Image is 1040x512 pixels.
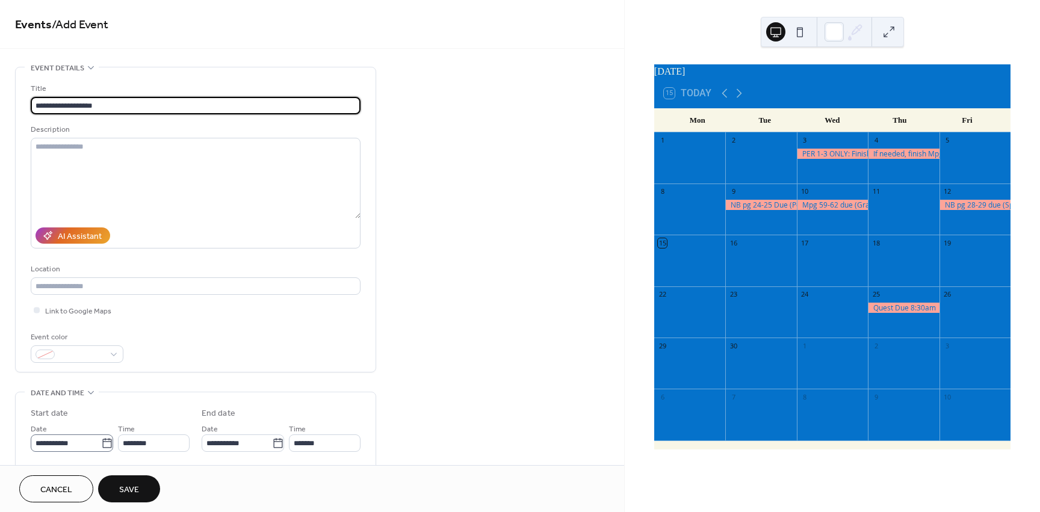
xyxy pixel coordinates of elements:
[119,484,139,496] span: Save
[31,123,358,136] div: Description
[729,392,738,401] div: 7
[40,484,72,496] span: Cancel
[871,341,881,350] div: 2
[800,290,809,299] div: 24
[943,187,952,196] div: 12
[58,230,102,243] div: AI Assistant
[19,475,93,502] button: Cancel
[943,290,952,299] div: 26
[933,108,1001,132] div: Fri
[658,392,667,401] div: 6
[118,423,135,436] span: Time
[729,238,738,247] div: 16
[800,238,809,247] div: 17
[52,13,108,37] span: / Add Event
[866,108,933,132] div: Thu
[45,305,111,318] span: Link to Google Maps
[871,187,881,196] div: 11
[664,108,731,132] div: Mon
[658,290,667,299] div: 22
[871,238,881,247] div: 18
[658,136,667,145] div: 1
[729,290,738,299] div: 23
[31,82,358,95] div: Title
[654,64,1011,79] div: [DATE]
[31,407,68,420] div: Start date
[658,341,667,350] div: 29
[36,227,110,244] button: AI Assistant
[289,423,306,436] span: Time
[731,108,799,132] div: Tue
[725,200,796,210] div: NB pg 24-25 Due (Position vs Time Graph Activity)
[31,423,47,436] span: Date
[31,331,121,344] div: Event color
[800,392,809,401] div: 8
[943,341,952,350] div: 3
[31,62,84,75] span: Event details
[797,200,868,210] div: Mpg 59-62 due (Graphs & Tracks)
[871,392,881,401] div: 9
[800,341,809,350] div: 1
[202,423,218,436] span: Date
[943,392,952,401] div: 10
[799,108,866,132] div: Wed
[800,187,809,196] div: 10
[729,187,738,196] div: 9
[868,149,939,159] div: If needed, finish Mpg37 in NB pg19-20
[868,303,939,313] div: Quest Due 8:30am
[658,187,667,196] div: 8
[800,136,809,145] div: 3
[729,136,738,145] div: 2
[31,387,84,399] span: Date and time
[98,475,160,502] button: Save
[202,407,235,420] div: End date
[943,136,952,145] div: 5
[943,238,952,247] div: 19
[658,238,667,247] div: 15
[797,149,868,159] div: PER 1-3 ONLY: Finish pg 35, if needed (Physics Classroom)
[15,13,52,37] a: Events
[31,263,358,276] div: Location
[871,290,881,299] div: 25
[729,341,738,350] div: 30
[871,136,881,145] div: 4
[939,200,1011,210] div: NB pg 28-29 due (Speed & Velocity Problems)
